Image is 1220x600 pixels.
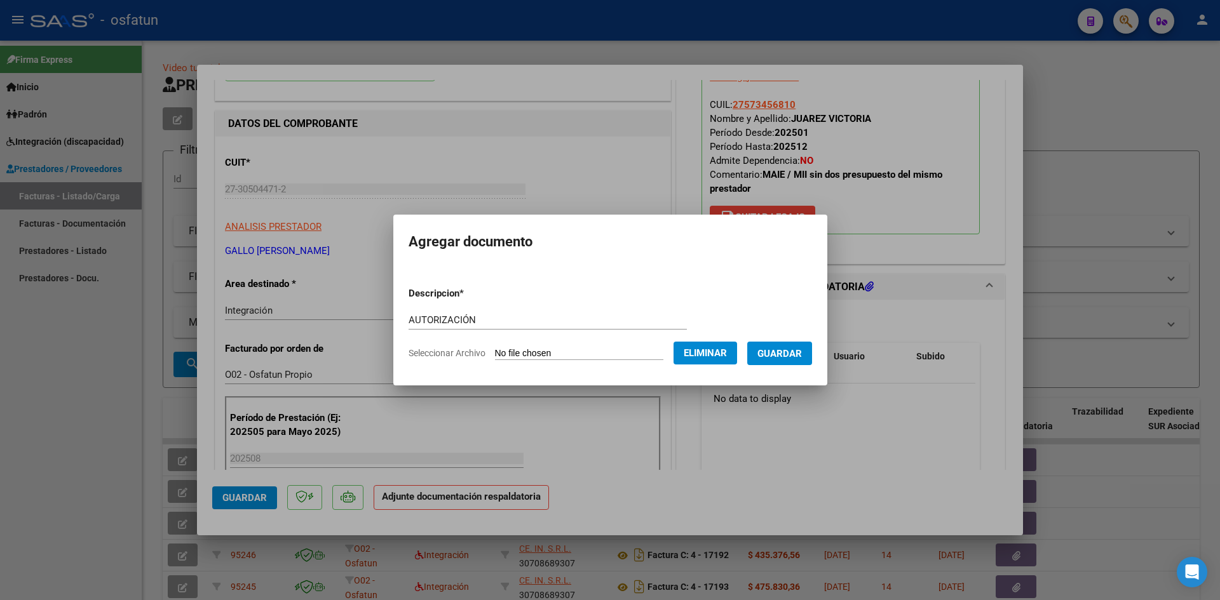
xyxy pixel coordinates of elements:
[684,347,727,359] span: Eliminar
[674,342,737,364] button: Eliminar
[1177,557,1207,587] div: Open Intercom Messenger
[409,286,530,301] p: Descripcion
[409,348,485,358] span: Seleccionar Archivo
[757,348,802,359] span: Guardar
[747,342,812,365] button: Guardar
[409,230,812,254] h2: Agregar documento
